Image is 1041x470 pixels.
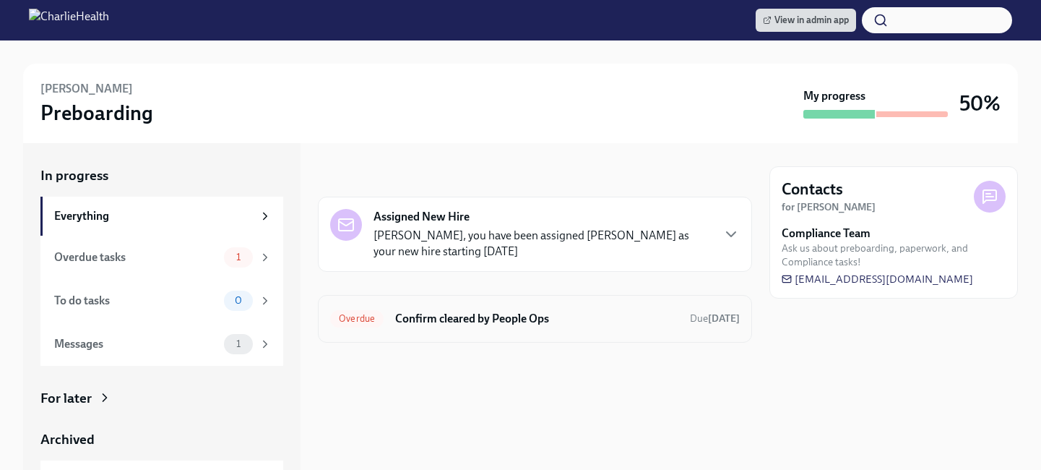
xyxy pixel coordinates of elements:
[782,179,843,200] h4: Contacts
[40,100,153,126] h3: Preboarding
[318,166,386,185] div: In progress
[40,81,133,97] h6: [PERSON_NAME]
[54,208,253,224] div: Everything
[40,279,283,322] a: To do tasks0
[373,228,711,260] p: [PERSON_NAME], you have been assigned [PERSON_NAME] as your new hire starting [DATE]
[40,236,283,279] a: Overdue tasks1
[782,201,876,213] strong: for [PERSON_NAME]
[40,430,283,449] a: Archived
[708,312,740,325] strong: [DATE]
[40,197,283,236] a: Everything
[330,307,740,330] a: OverdueConfirm cleared by People OpsDue[DATE]
[756,9,856,32] a: View in admin app
[40,166,283,185] a: In progress
[40,322,283,366] a: Messages1
[29,9,109,32] img: CharlieHealth
[395,311,678,327] h6: Confirm cleared by People Ops
[959,90,1001,116] h3: 50%
[228,338,249,349] span: 1
[40,389,283,408] a: For later
[373,209,470,225] strong: Assigned New Hire
[40,389,92,408] div: For later
[228,252,249,262] span: 1
[330,313,384,324] span: Overdue
[226,295,251,306] span: 0
[690,312,740,325] span: Due
[803,88,865,104] strong: My progress
[54,293,218,309] div: To do tasks
[782,272,973,286] a: [EMAIL_ADDRESS][DOMAIN_NAME]
[782,242,1006,269] span: Ask us about preboarding, paperwork, and Compliance tasks!
[690,312,740,325] span: August 11th, 2025 09:00
[763,13,849,27] span: View in admin app
[54,249,218,265] div: Overdue tasks
[54,336,218,352] div: Messages
[782,226,871,242] strong: Compliance Team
